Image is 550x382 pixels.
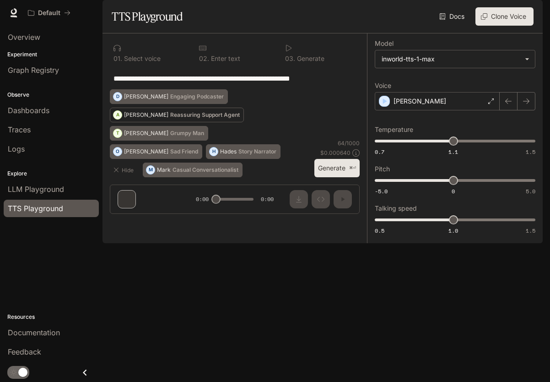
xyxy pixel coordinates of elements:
div: inworld-tts-1-max [375,50,535,68]
button: A[PERSON_NAME]Reassuring Support Agent [110,108,244,122]
p: Default [38,9,60,17]
p: ⌘⏎ [349,165,356,171]
p: Talking speed [375,205,417,212]
button: HHadesStory Narrator [206,144,280,159]
div: inworld-tts-1-max [382,55,520,64]
span: 1.1 [448,148,458,156]
span: -5.0 [375,187,388,195]
p: Mark [157,167,171,173]
h1: TTS Playground [112,7,183,26]
p: Select voice [122,55,161,62]
p: [PERSON_NAME] [124,149,168,154]
p: Pitch [375,166,390,172]
p: Generate [295,55,324,62]
p: Sad Friend [170,149,198,154]
p: 0 1 . [113,55,122,62]
span: 1.5 [526,148,535,156]
p: Temperature [375,126,413,133]
button: All workspaces [24,4,75,22]
div: M [146,163,155,177]
div: H [210,144,218,159]
p: Casual Conversationalist [173,167,238,173]
div: A [113,108,122,122]
button: Generate⌘⏎ [314,159,360,178]
span: 0.5 [375,227,384,235]
button: D[PERSON_NAME]Engaging Podcaster [110,89,228,104]
p: [PERSON_NAME] [124,94,168,99]
p: Reassuring Support Agent [170,112,240,118]
div: T [113,126,122,141]
p: [PERSON_NAME] [394,97,446,106]
a: Docs [437,7,468,26]
p: Voice [375,82,391,89]
p: 0 2 . [199,55,209,62]
button: O[PERSON_NAME]Sad Friend [110,144,202,159]
p: Model [375,40,394,47]
span: 1.0 [448,227,458,235]
p: [PERSON_NAME] [124,112,168,118]
button: Clone Voice [475,7,534,26]
button: T[PERSON_NAME]Grumpy Man [110,126,208,141]
p: Grumpy Man [170,131,204,136]
p: [PERSON_NAME] [124,131,168,136]
span: 5.0 [526,187,535,195]
div: D [113,89,122,104]
p: 0 3 . [285,55,295,62]
div: O [113,144,122,159]
p: Engaging Podcaster [170,94,224,99]
p: Story Narrator [238,149,276,154]
span: 0 [452,187,455,195]
p: Enter text [209,55,240,62]
button: MMarkCasual Conversationalist [143,163,243,177]
button: Hide [110,163,139,177]
span: 1.5 [526,227,535,235]
p: Hades [220,149,237,154]
span: 0.7 [375,148,384,156]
